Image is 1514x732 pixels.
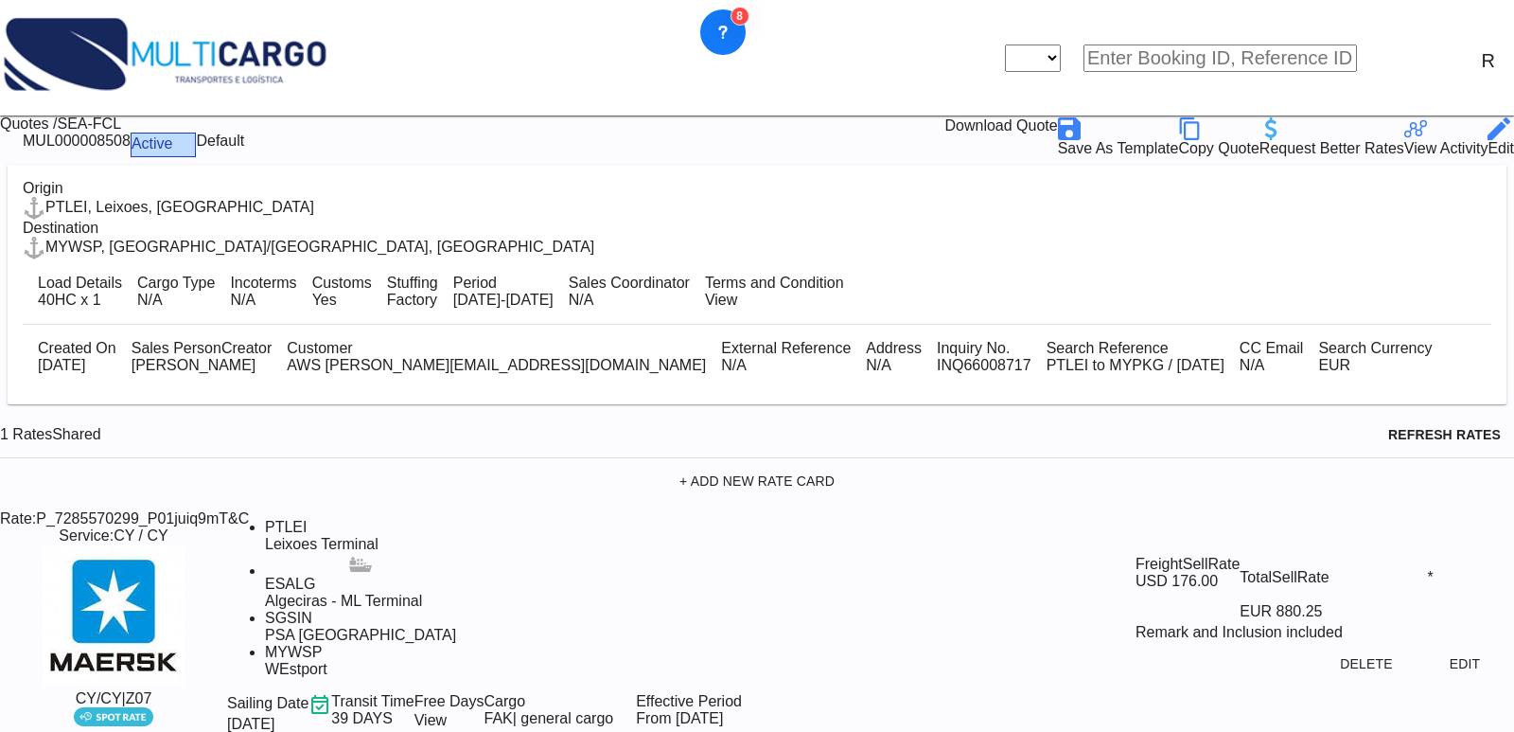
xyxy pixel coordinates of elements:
div: Save As Template [1058,140,1179,157]
div: External Reference [721,340,851,357]
div: MYWSP, Westport/Port Klang, Asia Pacific [23,237,594,259]
span: icon-close [982,45,1005,72]
div: R [1482,50,1495,72]
div: INQ66008717 [937,357,1031,374]
div: Inquiry No. [937,340,1031,357]
img: Spot_rate_rollable_v2.png [74,707,153,726]
span: Help [1421,48,1444,72]
input: Enter Booking ID, Reference ID, Order ID [1083,45,1357,72]
div: View Activity [1404,140,1488,157]
span: Creator [221,340,272,356]
span: Z07 [126,690,152,707]
span: Rates [12,426,52,442]
span: CY/CY [76,690,122,707]
b: Refresh Rates [1388,427,1501,442]
div: View [705,292,844,309]
div: Transit Time [331,693,414,710]
div: PSA [GEOGRAPHIC_DATA] [265,627,456,644]
div: T/SPSA Singapore Terminal [265,610,456,644]
div: Customer [287,340,706,357]
div: Cargo [484,693,637,710]
div: Quote PDF is not available at this time [922,117,1057,140]
div: Rollable available [74,707,153,726]
div: Destination [23,220,1491,237]
div: P_7285570299_P01juiq9m [36,510,219,527]
span: PTLEI, Leixoes, [GEOGRAPHIC_DATA] [45,199,314,215]
md-icon: icon-magnify [1357,46,1380,69]
button: icon-refreshRefresh Rates [1360,418,1506,452]
div: PTLEI [265,519,456,536]
div: 19 Sep 2025 [453,292,554,309]
md-icon: icon-chevron-down [1061,46,1083,69]
button: Delete [1325,647,1408,681]
span: [EMAIL_ADDRESS][DOMAIN_NAME] [449,357,706,373]
div: Total Rate [1240,556,1434,601]
div: Freight Rate [1135,556,1240,573]
span: Sell [1272,569,1297,585]
div: PTLEI to MYPKG / 19 Sep 2025 [1047,357,1224,374]
div: Origin [23,180,1491,197]
button: Spot Rates are dynamic & can fluctuate with time [1337,562,1420,596]
span: Subject to Remarks [1428,569,1434,585]
div: Factory Stuffing [387,292,438,309]
div: Terms and Condition [705,275,844,292]
span: FAK [484,710,521,726]
div: Sales Coordinator [569,275,690,292]
div: MYWSP [265,644,456,661]
div: CY / CY [114,527,168,545]
div: Download Quote [944,117,1057,140]
span: SEA-FCL [57,116,121,132]
span: | [513,710,517,726]
div: icon-magnify [1380,46,1402,69]
div: Ricardo Macedo [132,357,273,374]
div: Edit [1488,117,1514,157]
md-icon: icon-close [982,45,1005,67]
md-icon: icon-chevron-down [172,134,195,156]
div: USD 176.00 [1135,573,1240,590]
div: EUR 880.25 [1240,601,1434,624]
div: Request Better Rates [1259,117,1404,157]
div: SGSIN [265,610,456,627]
div: Search Currency [1318,340,1432,357]
div: Download Quote [922,117,1057,140]
div: ESALG [265,576,456,593]
div: Leixoes Terminal [265,536,456,553]
div: T/SAlgeciras - ML Terminal [265,576,456,610]
div: Load Details [38,275,122,292]
span: T&C [219,510,249,527]
div: Search Reference [1047,340,1224,357]
div: WEstport [265,661,456,678]
div: Save As Template [1058,117,1179,157]
div: N/A [137,292,215,309]
div: Sailing Date [227,693,331,716]
button: Edit [1423,647,1506,681]
div: MUL000008508 [23,133,131,157]
div: Port of OriginLeixoes Terminal [265,519,456,553]
div: Algeciras - ML Terminal [265,593,456,610]
md-icon: icon-download [922,117,944,140]
div: Request Better Rates [1259,140,1404,157]
div: Free Days [414,693,484,710]
div: Incoterms [230,275,296,292]
div: Copy Quote [1178,140,1259,157]
md-icon: Schedules Available [308,693,331,716]
button: + Add New Rate Card [8,464,1506,498]
div: Port of DestinationWEstport [265,644,456,678]
div: From 19 Sep 2025 [636,710,723,727]
div: 39 DAYS [331,710,414,727]
div: Copy Quote [1178,117,1259,157]
div: Yes [312,292,372,309]
div: N/A [1240,357,1304,374]
div: Period [453,275,554,292]
div: EUR [1318,357,1432,374]
div: Sales Person [132,340,273,357]
div: CC Email [1240,340,1304,357]
div: N/A [866,357,922,374]
div: Edit [1488,140,1514,157]
span: Sell [1183,556,1208,572]
div: View Activity [1404,117,1488,157]
div: N/A [721,357,851,374]
div: PTLEI, Leixoes, Europe [23,197,314,220]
